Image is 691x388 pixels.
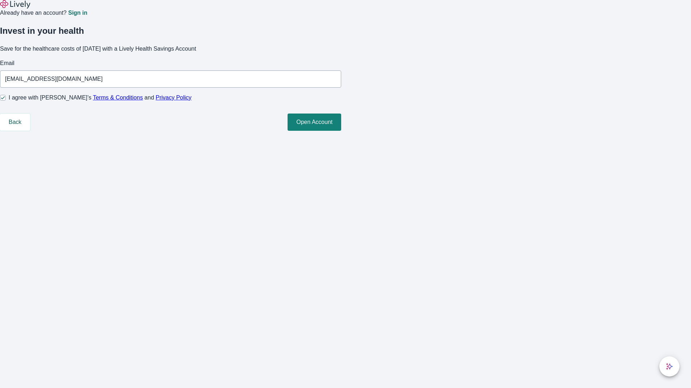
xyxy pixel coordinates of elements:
a: Sign in [68,10,87,16]
a: Terms & Conditions [93,94,143,101]
button: Open Account [288,114,341,131]
button: chat [659,356,679,377]
span: I agree with [PERSON_NAME]’s and [9,93,191,102]
a: Privacy Policy [156,94,192,101]
svg: Lively AI Assistant [666,363,673,370]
